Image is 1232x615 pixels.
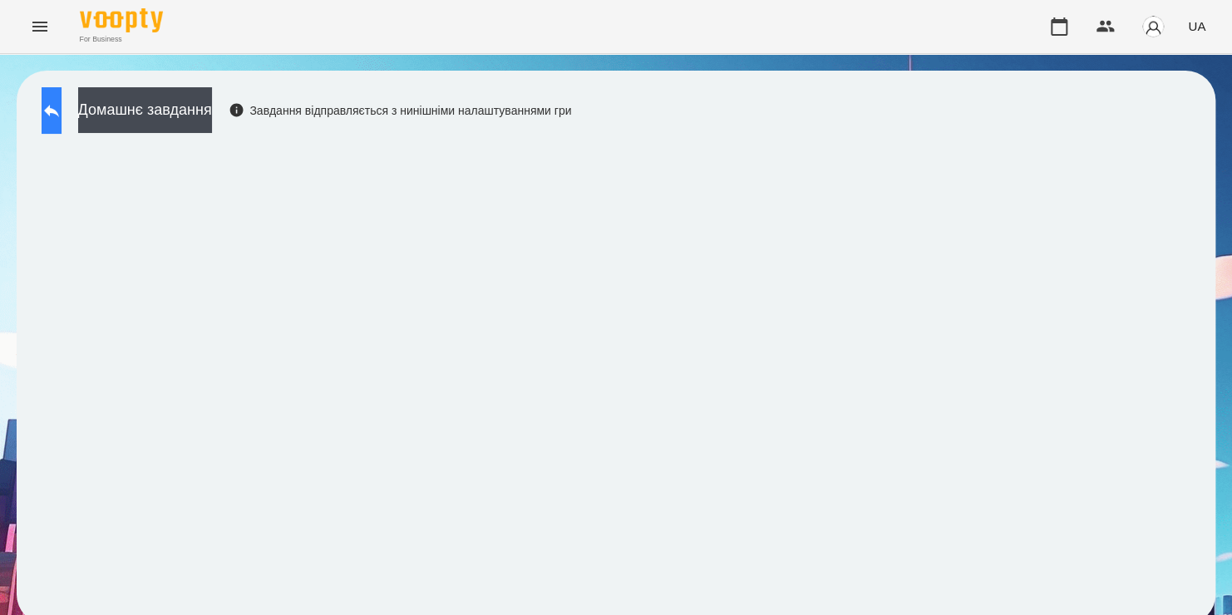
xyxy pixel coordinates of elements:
img: Voopty Logo [80,8,163,32]
span: UA [1188,17,1205,35]
button: Menu [20,7,60,47]
button: Домашнє завдання [78,87,212,133]
img: avatar_s.png [1141,15,1165,38]
span: For Business [80,34,163,45]
button: UA [1181,11,1212,42]
div: Завдання відправляється з нинішніми налаштуваннями гри [229,102,572,119]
